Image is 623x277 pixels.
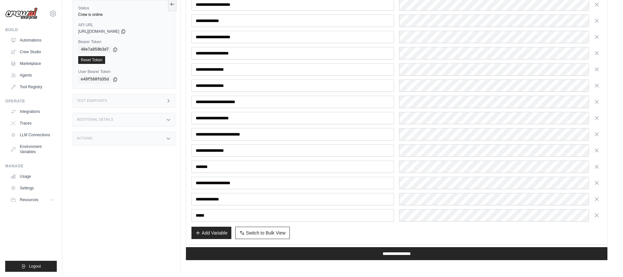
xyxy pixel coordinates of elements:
[5,261,57,272] button: Logout
[78,22,170,28] label: API URL
[78,76,111,83] code: e49f560fd35d
[8,118,57,128] a: Traces
[5,163,57,169] div: Manage
[78,6,170,11] label: Status
[191,227,231,239] button: Add Variable
[78,12,170,17] div: Crew is online
[8,47,57,57] a: Crew Studio
[235,227,290,239] button: Switch to Bulk View
[8,35,57,45] a: Automations
[29,264,41,269] span: Logout
[8,106,57,117] a: Integrations
[8,130,57,140] a: LLM Connections
[246,230,286,236] span: Switch to Bulk View
[78,56,105,64] a: Reset Token
[8,58,57,69] a: Marketplace
[8,141,57,157] a: Environment Variables
[77,99,107,103] h3: Test Endpoints
[5,27,57,32] div: Build
[5,99,57,104] div: Operate
[78,39,170,44] label: Bearer Token
[8,70,57,80] a: Agents
[77,118,113,122] h3: Additional Details
[78,29,119,34] span: [URL][DOMAIN_NAME]
[5,7,38,20] img: Logo
[8,82,57,92] a: Tool Registry
[20,197,38,202] span: Resources
[8,183,57,193] a: Settings
[78,46,111,54] code: 48e7a059b3d7
[8,195,57,205] button: Resources
[77,137,92,140] h3: Actions
[78,69,170,74] label: User Bearer Token
[8,171,57,182] a: Usage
